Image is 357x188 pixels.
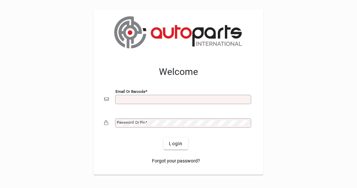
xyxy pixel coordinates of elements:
[152,157,200,164] span: Forgot your password?
[117,120,145,125] mat-label: Password or Pin
[149,155,203,167] a: Forgot your password?
[169,140,182,147] span: Login
[164,138,188,150] button: Login
[115,89,145,94] mat-label: Email or Barcode
[104,66,253,78] h2: Welcome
